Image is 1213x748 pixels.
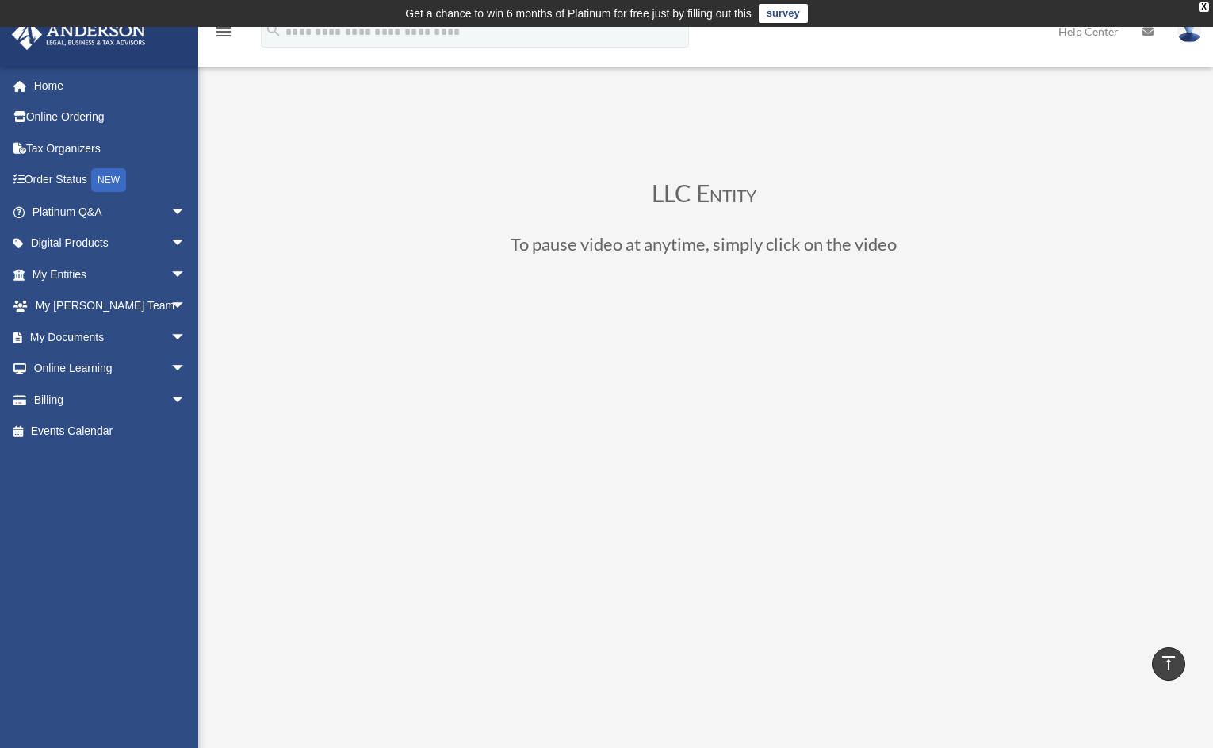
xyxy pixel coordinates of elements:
[276,236,1132,261] h3: To pause video at anytime, simply click on the video
[11,416,210,447] a: Events Calendar
[11,196,210,228] a: Platinum Q&Aarrow_drop_down
[170,353,202,386] span: arrow_drop_down
[1152,647,1185,681] a: vertical_align_top
[1159,654,1178,673] i: vertical_align_top
[265,21,282,39] i: search
[405,4,752,23] div: Get a chance to win 6 months of Platinum for free just by filling out this
[7,19,151,50] img: Anderson Advisors Platinum Portal
[214,28,233,41] a: menu
[1177,20,1201,43] img: User Pic
[1199,2,1209,12] div: close
[11,259,210,290] a: My Entitiesarrow_drop_down
[759,4,808,23] a: survey
[276,181,1132,213] h3: LLC Entity
[170,196,202,228] span: arrow_drop_down
[11,321,210,353] a: My Documentsarrow_drop_down
[91,168,126,192] div: NEW
[170,228,202,260] span: arrow_drop_down
[170,321,202,354] span: arrow_drop_down
[170,290,202,323] span: arrow_drop_down
[11,102,210,133] a: Online Ordering
[214,22,233,41] i: menu
[11,70,210,102] a: Home
[170,259,202,291] span: arrow_drop_down
[11,164,210,197] a: Order StatusNEW
[11,290,210,322] a: My [PERSON_NAME] Teamarrow_drop_down
[11,132,210,164] a: Tax Organizers
[11,384,210,416] a: Billingarrow_drop_down
[11,353,210,385] a: Online Learningarrow_drop_down
[170,384,202,416] span: arrow_drop_down
[11,228,210,259] a: Digital Productsarrow_drop_down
